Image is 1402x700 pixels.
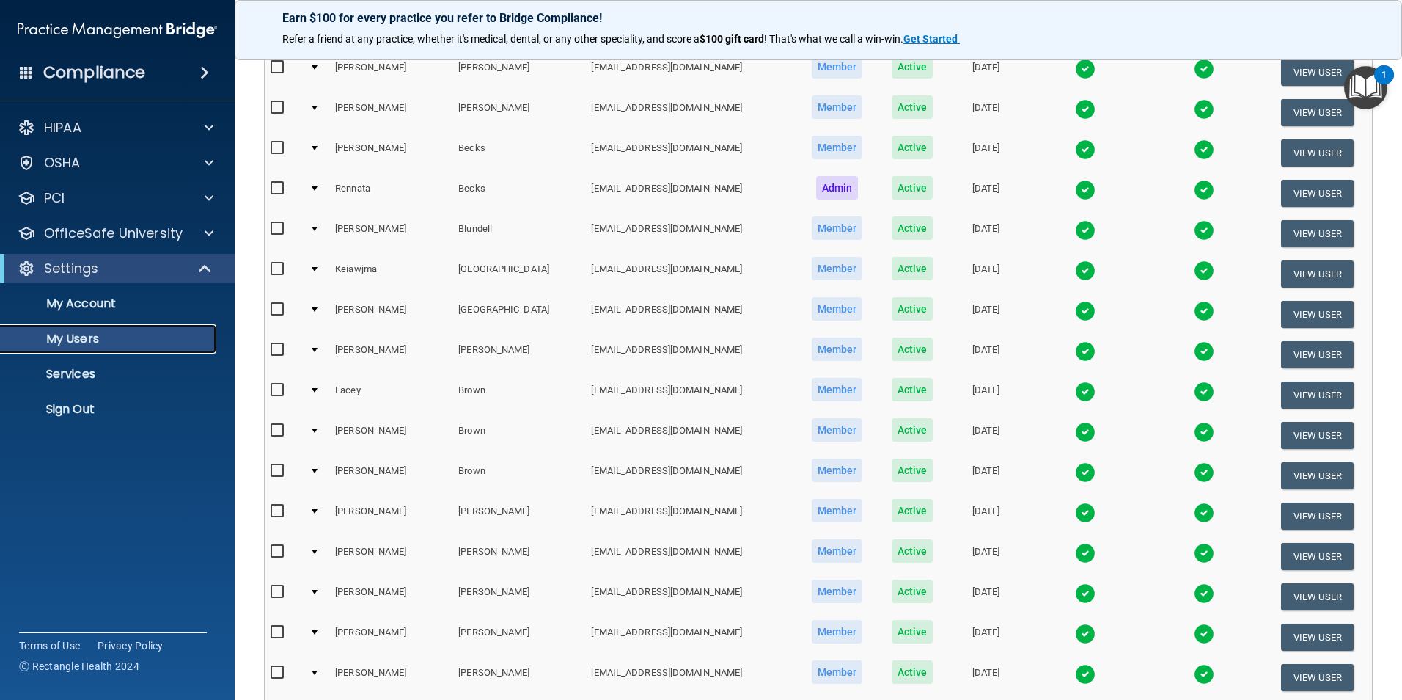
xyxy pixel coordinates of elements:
td: [PERSON_NAME] [452,52,585,92]
a: Privacy Policy [98,638,164,653]
img: tick.e7d51cea.svg [1194,462,1214,483]
td: [DATE] [947,375,1024,415]
td: [PERSON_NAME] [329,577,452,617]
img: tick.e7d51cea.svg [1194,624,1214,644]
img: tick.e7d51cea.svg [1194,503,1214,523]
a: HIPAA [18,119,213,136]
img: tick.e7d51cea.svg [1194,341,1214,362]
span: Member [812,257,863,280]
span: Active [892,620,933,644]
span: Active [892,499,933,522]
button: View User [1281,301,1354,328]
img: tick.e7d51cea.svg [1075,301,1095,321]
td: [PERSON_NAME] [329,52,452,92]
span: Member [812,539,863,563]
h4: Compliance [43,62,145,83]
span: Active [892,459,933,482]
td: [PERSON_NAME] [329,536,452,577]
p: Earn $100 for every practice you refer to Bridge Compliance! [282,11,1354,25]
img: tick.e7d51cea.svg [1075,59,1095,79]
img: tick.e7d51cea.svg [1075,99,1095,120]
span: Active [892,257,933,280]
span: Member [812,580,863,603]
td: [EMAIL_ADDRESS][DOMAIN_NAME] [585,375,796,415]
a: Terms of Use [19,638,80,653]
span: ! That's what we call a win-win. [764,33,903,45]
td: [GEOGRAPHIC_DATA] [452,254,585,294]
td: [DATE] [947,415,1024,456]
td: [DATE] [947,254,1024,294]
img: tick.e7d51cea.svg [1075,543,1095,564]
span: Member [812,216,863,240]
td: [PERSON_NAME] [329,92,452,133]
img: tick.e7d51cea.svg [1194,664,1214,685]
span: Active [892,297,933,321]
p: PCI [44,189,65,207]
td: Brown [452,415,585,456]
span: Active [892,338,933,361]
td: [PERSON_NAME] [329,657,452,698]
td: [DATE] [947,577,1024,617]
button: View User [1281,260,1354,288]
img: tick.e7d51cea.svg [1075,180,1095,200]
td: [PERSON_NAME] [329,496,452,536]
td: [PERSON_NAME] [329,335,452,375]
span: Active [892,378,933,401]
span: Refer a friend at any practice, whether it's medical, dental, or any other speciality, and score a [282,33,700,45]
img: tick.e7d51cea.svg [1194,99,1214,120]
span: Admin [816,176,859,200]
p: HIPAA [44,119,81,136]
img: PMB logo [18,15,217,45]
span: Active [892,216,933,240]
td: [PERSON_NAME] [329,415,452,456]
td: [EMAIL_ADDRESS][DOMAIN_NAME] [585,617,796,657]
td: [DATE] [947,657,1024,698]
span: Ⓒ Rectangle Health 2024 [19,659,139,674]
span: Active [892,176,933,200]
img: tick.e7d51cea.svg [1194,382,1214,402]
img: tick.e7d51cea.svg [1194,301,1214,321]
button: View User [1281,503,1354,530]
span: Member [812,620,863,644]
td: [EMAIL_ADDRESS][DOMAIN_NAME] [585,536,796,577]
td: [DATE] [947,214,1024,254]
span: Active [892,660,933,684]
span: Member [812,297,863,321]
span: Member [812,55,863,79]
img: tick.e7d51cea.svg [1075,422,1095,442]
img: tick.e7d51cea.svg [1194,543,1214,564]
img: tick.e7d51cea.svg [1194,180,1214,200]
td: [DATE] [947,173,1024,214]
button: View User [1281,220,1354,247]
span: Active [892,539,933,563]
button: View User [1281,59,1354,86]
td: [PERSON_NAME] [452,577,585,617]
td: [DATE] [947,133,1024,173]
strong: Get Started [903,33,958,45]
p: OSHA [44,154,81,172]
span: Member [812,660,863,684]
td: [EMAIL_ADDRESS][DOMAIN_NAME] [585,92,796,133]
img: tick.e7d51cea.svg [1075,382,1095,402]
td: [PERSON_NAME] [329,294,452,335]
span: Active [892,95,933,119]
td: [PERSON_NAME] [452,496,585,536]
span: Member [812,499,863,522]
button: Open Resource Center, 1 new notification [1344,66,1387,109]
td: [EMAIL_ADDRESS][DOMAIN_NAME] [585,52,796,92]
td: Keiawjma [329,254,452,294]
td: Lacey [329,375,452,415]
td: Brown [452,456,585,496]
p: OfficeSafe University [44,225,183,242]
td: [DATE] [947,52,1024,92]
button: View User [1281,139,1354,167]
p: My Users [10,332,210,346]
a: OfficeSafe University [18,225,213,242]
td: [DATE] [947,496,1024,536]
a: PCI [18,189,213,207]
span: Active [892,418,933,442]
img: tick.e7d51cea.svg [1075,462,1095,483]
td: [EMAIL_ADDRESS][DOMAIN_NAME] [585,456,796,496]
span: Member [812,378,863,401]
td: [PERSON_NAME] [329,617,452,657]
